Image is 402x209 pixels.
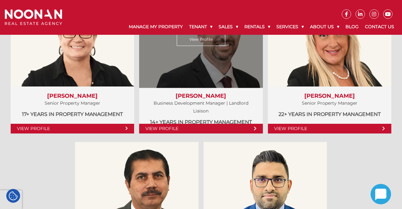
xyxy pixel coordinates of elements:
a: View Profile [268,124,391,133]
a: Tenant [186,19,215,35]
h3: [PERSON_NAME] [145,93,256,100]
div: Cookie Settings [6,189,20,203]
a: Rentals [241,19,273,35]
a: About Us [307,19,342,35]
a: Services [273,19,307,35]
h3: [PERSON_NAME] [274,93,385,100]
img: Noonan Real Estate Agency [5,9,62,25]
p: Senior Property Manager [17,99,128,107]
a: View Profile [177,33,225,46]
a: Contact Us [362,19,397,35]
p: Senior Property Manager [274,99,385,107]
h3: [PERSON_NAME] [17,93,128,100]
a: Blog [342,19,362,35]
p: 22+ years in Property Management [274,110,385,118]
p: Business Development Manager | Landlord Liaison [145,99,256,115]
p: 14+ years in Property Management [145,118,256,126]
a: Manage My Property [126,19,186,35]
p: 17+ years in Property Management [17,110,128,118]
a: Sales [215,19,241,35]
a: View Profile [11,124,134,133]
a: View Profile [139,124,263,133]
